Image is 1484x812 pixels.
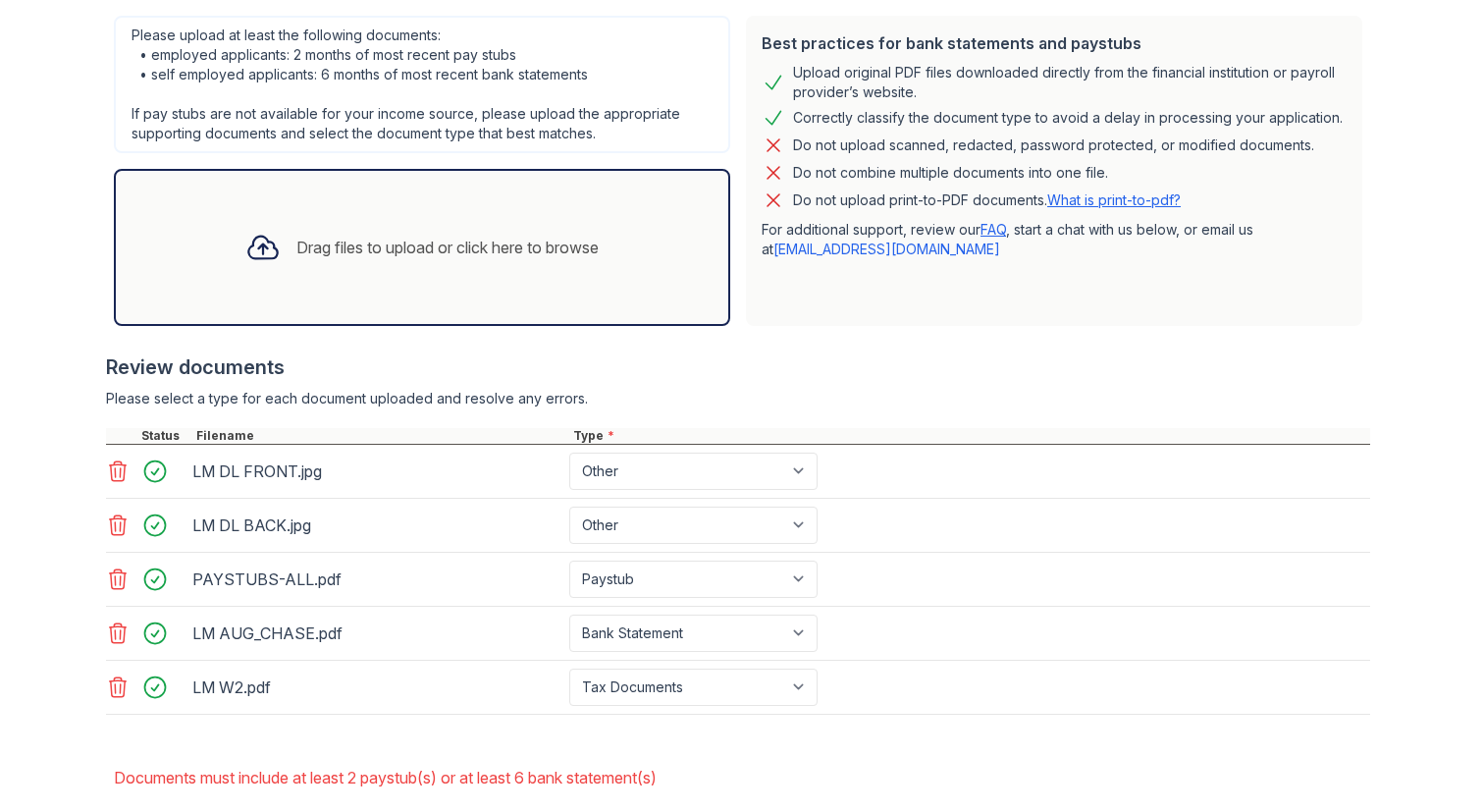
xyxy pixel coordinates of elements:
[192,618,561,649] div: LM AUG_CHASE.pdf
[793,190,1181,210] p: Do not upload print-to-PDF documents.
[192,510,561,541] div: LM DL BACK.jpg
[980,221,1006,238] a: FAQ
[1047,191,1181,208] a: What is print-to-pdf?
[793,134,1314,157] div: Do not upload scanned, redacted, password protected, or modified documents.
[773,241,1000,257] a: [EMAIL_ADDRESS][DOMAIN_NAME]
[192,428,569,444] div: Filename
[192,672,561,703] div: LM W2.pdf
[192,456,561,487] div: LM DL FRONT.jpg
[106,353,1370,381] div: Review documents
[114,758,1370,797] li: Documents must include at least 2 paystub(s) or at least 6 bank statement(s)
[762,31,1347,55] div: Best practices for bank statements and paystubs
[106,389,1370,408] div: Please select a type for each document uploaded and resolve any errors.
[296,236,599,259] div: Drag files to upload or click here to browse
[793,161,1108,185] div: Do not combine multiple documents into one file.
[114,16,730,153] div: Please upload at least the following documents: • employed applicants: 2 months of most recent pa...
[793,63,1347,102] div: Upload original PDF files downloaded directly from the financial institution or payroll provider’...
[569,428,1370,444] div: Type
[762,220,1347,259] p: For additional support, review our , start a chat with us below, or email us at
[793,106,1343,130] div: Correctly classify the document type to avoid a delay in processing your application.
[137,428,192,444] div: Status
[192,564,561,595] div: PAYSTUBS-ALL.pdf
